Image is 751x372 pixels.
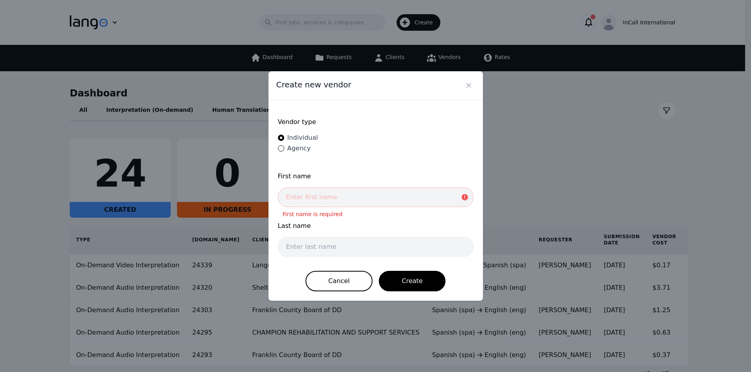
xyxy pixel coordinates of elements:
span: Individual [287,134,318,141]
button: Create [379,271,445,291]
span: Agency [287,144,311,152]
span: First name [278,172,473,181]
span: Create new vendor [276,79,351,90]
input: Enter last name [278,237,473,257]
button: Cancel [306,271,373,291]
label: Vendor type [278,117,473,127]
input: Enter first name [278,187,473,207]
span: Last name [278,221,473,231]
p: First name is required [283,210,473,212]
button: Close [462,79,475,92]
input: Agency [278,145,284,152]
input: Individual [278,135,284,141]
